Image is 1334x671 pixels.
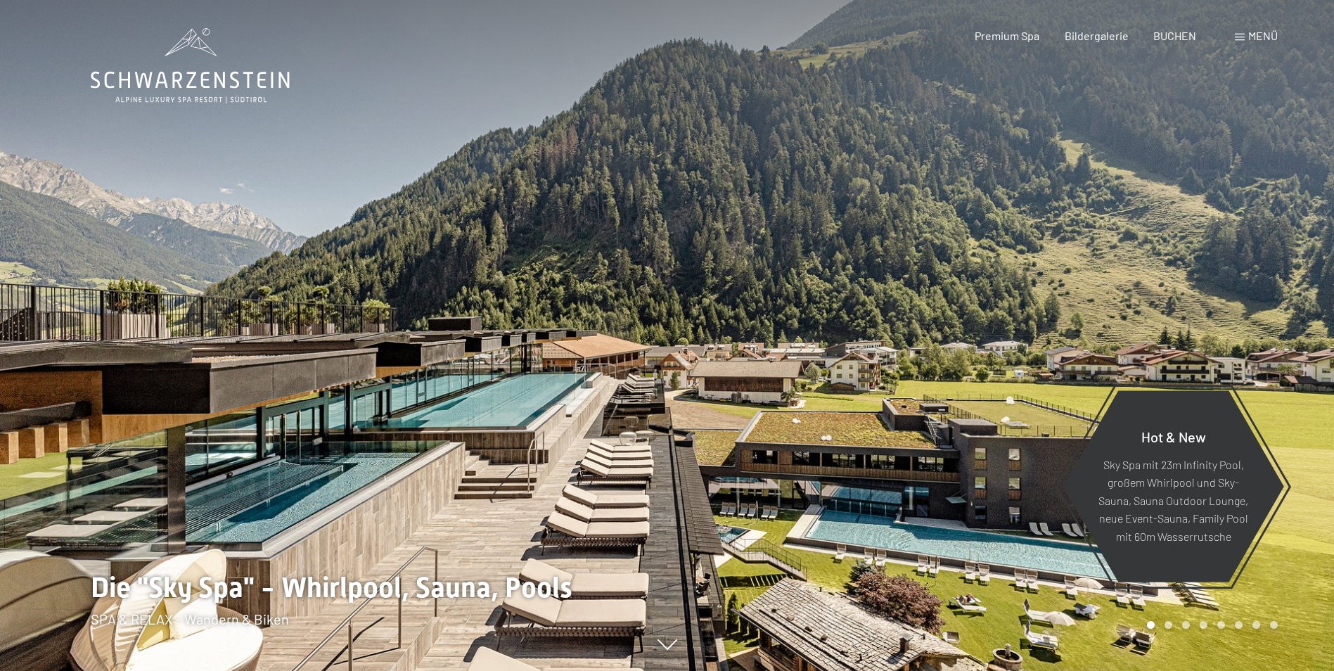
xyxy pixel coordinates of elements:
a: Premium Spa [975,29,1039,42]
div: Carousel Page 7 [1252,621,1260,629]
div: Carousel Page 2 [1165,621,1172,629]
a: Hot & New Sky Spa mit 23m Infinity Pool, großem Whirlpool und Sky-Sauna, Sauna Outdoor Lounge, ne... [1062,390,1285,583]
p: Sky Spa mit 23m Infinity Pool, großem Whirlpool und Sky-Sauna, Sauna Outdoor Lounge, neue Event-S... [1097,455,1250,545]
a: BUCHEN [1153,29,1196,42]
a: Bildergalerie [1065,29,1129,42]
span: Hot & New [1141,428,1206,445]
span: Menü [1248,29,1278,42]
div: Carousel Pagination [1142,621,1278,629]
div: Carousel Page 4 [1200,621,1207,629]
div: Carousel Page 5 [1217,621,1225,629]
div: Carousel Page 3 [1182,621,1190,629]
div: Carousel Page 6 [1235,621,1243,629]
div: Carousel Page 1 (Current Slide) [1147,621,1155,629]
div: Carousel Page 8 [1270,621,1278,629]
